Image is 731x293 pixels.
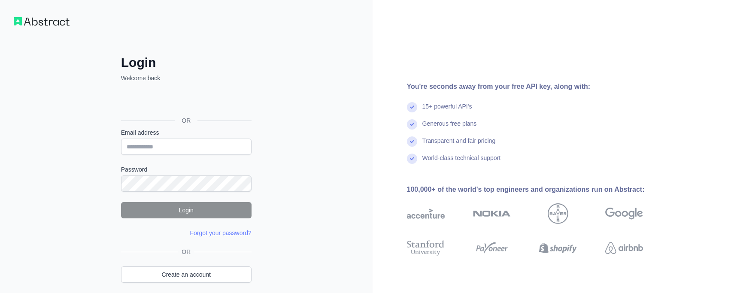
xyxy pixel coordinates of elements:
img: payoneer [473,239,511,257]
div: Generous free plans [422,119,477,136]
img: stanford university [407,239,445,257]
img: nokia [473,203,511,224]
button: Login [121,202,252,218]
a: Create an account [121,266,252,283]
img: check mark [407,154,417,164]
img: Workflow [14,17,70,26]
label: Password [121,165,252,174]
p: Welcome back [121,74,252,82]
img: airbnb [605,239,643,257]
img: shopify [539,239,577,257]
img: accenture [407,203,445,224]
label: Email address [121,128,252,137]
iframe: زر تسجيل الدخول باستخدام حساب Google [117,92,254,111]
img: bayer [548,203,568,224]
div: Transparent and fair pricing [422,136,496,154]
a: Forgot your password? [190,230,252,236]
img: check mark [407,119,417,130]
img: google [605,203,643,224]
h2: Login [121,55,252,70]
span: OR [175,116,197,125]
span: OR [178,248,194,256]
div: 15+ powerful API's [422,102,472,119]
img: check mark [407,102,417,112]
div: 100,000+ of the world's top engineers and organizations run on Abstract: [407,184,670,195]
img: check mark [407,136,417,147]
div: You're seconds away from your free API key, along with: [407,82,670,92]
div: World-class technical support [422,154,501,171]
